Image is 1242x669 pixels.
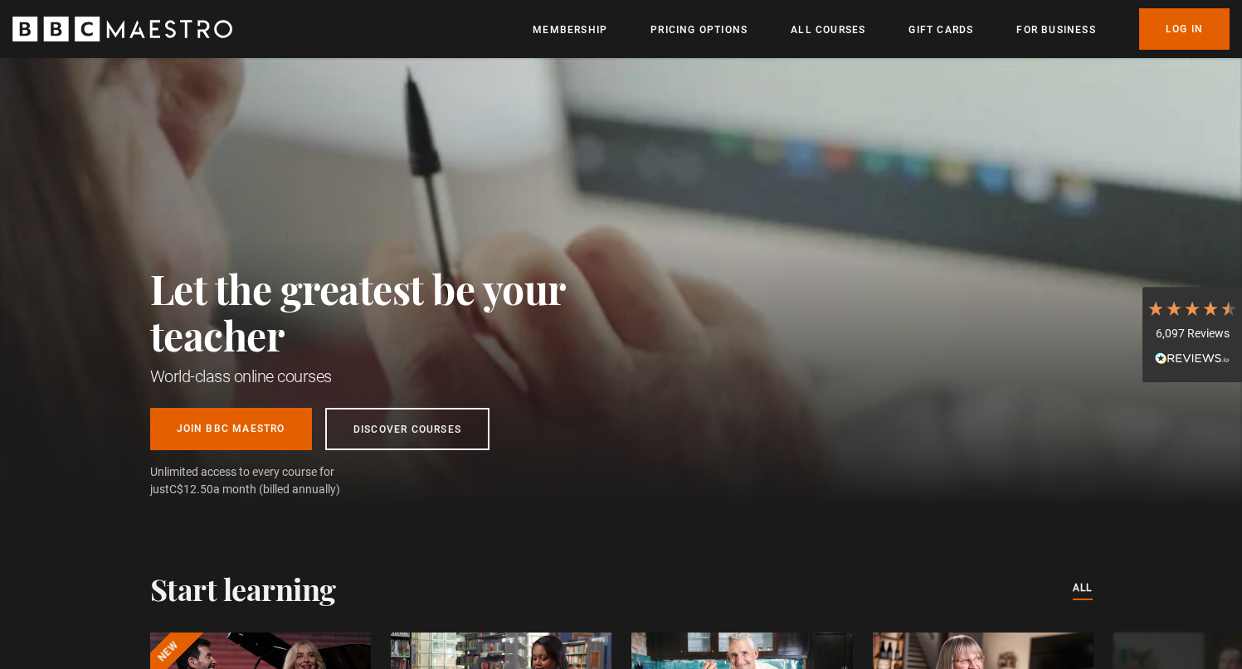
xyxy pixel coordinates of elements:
h2: Start learning [150,571,336,606]
img: REVIEWS.io [1155,352,1230,364]
div: 6,097 ReviewsRead All Reviews [1142,287,1242,383]
a: Log In [1139,8,1230,50]
div: Read All Reviews [1147,350,1238,370]
h1: World-class online courses [150,365,640,388]
a: All Courses [791,22,865,38]
a: Gift Cards [908,22,973,38]
a: Pricing Options [650,22,748,38]
a: For business [1016,22,1095,38]
span: Unlimited access to every course for just a month (billed annually) [150,463,374,498]
nav: Primary [533,8,1230,50]
div: 4.7 Stars [1147,299,1238,318]
a: Membership [533,22,607,38]
svg: BBC Maestro [12,17,232,41]
h2: Let the greatest be your teacher [150,265,640,358]
span: C$12.50 [169,482,213,496]
div: 6,097 Reviews [1147,326,1238,342]
a: Discover Courses [325,408,489,450]
a: All [1073,579,1093,598]
a: Join BBC Maestro [150,408,312,450]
